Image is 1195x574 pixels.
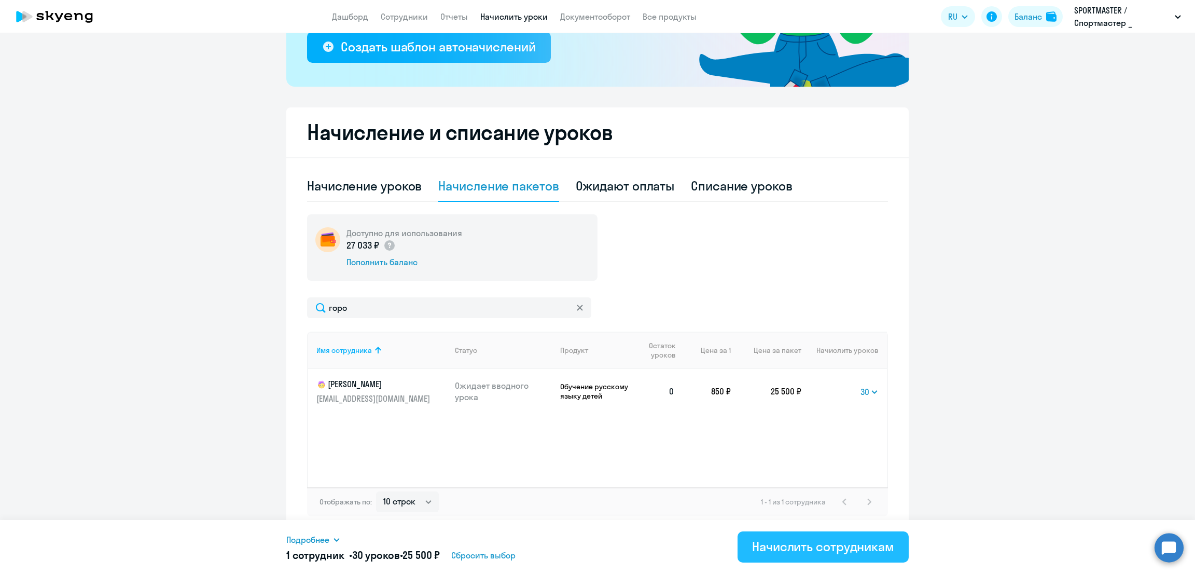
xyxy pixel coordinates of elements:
span: 30 уроков [352,549,400,562]
span: Подробнее [286,534,329,546]
div: Имя сотрудника [316,346,447,355]
p: [EMAIL_ADDRESS][DOMAIN_NAME] [316,393,433,404]
span: RU [948,10,957,23]
div: Статус [455,346,477,355]
button: SPORTMASTER / Спортмастер _ Кафетерий, СМ kids (предоплата) [1069,4,1186,29]
div: Ожидают оплаты [576,177,675,194]
button: RU [941,6,975,27]
th: Цена за пакет [731,332,801,369]
p: Ожидает вводного урока [455,380,552,403]
img: wallet-circle.png [315,227,340,252]
span: Сбросить выбор [451,549,516,562]
div: Продукт [560,346,630,355]
button: Создать шаблон автоначислений [307,32,551,63]
a: Начислить уроки [480,11,548,22]
span: Отображать по: [319,497,372,507]
div: Баланс [1015,10,1042,23]
th: Цена за 1 [683,332,731,369]
h2: Начисление и списание уроков [307,120,888,145]
div: Начисление пакетов [438,177,559,194]
div: Списание уроков [691,177,793,194]
div: Остаток уроков [638,341,683,360]
input: Поиск по имени, email, продукту или статусу [307,297,591,318]
div: Статус [455,346,552,355]
div: Создать шаблон автоначислений [341,38,535,55]
p: Обучение русскому языку детей [560,382,630,401]
img: child [316,379,327,390]
span: 1 - 1 из 1 сотрудника [761,497,826,507]
span: Остаток уроков [638,341,675,360]
td: 25 500 ₽ [731,369,801,414]
td: 850 ₽ [683,369,731,414]
a: Документооборот [560,11,630,22]
div: Продукт [560,346,588,355]
button: Начислить сотрудникам [738,531,909,563]
div: Пополнить баланс [346,256,462,268]
a: child[PERSON_NAME][EMAIL_ADDRESS][DOMAIN_NAME] [316,378,447,404]
div: Начисление уроков [307,177,422,194]
a: Сотрудники [381,11,428,22]
a: Дашборд [332,11,368,22]
th: Начислить уроков [801,332,887,369]
button: Балансbalance [1008,6,1063,27]
h5: Доступно для использования [346,227,462,239]
p: 27 033 ₽ [346,239,396,252]
div: Начислить сотрудникам [752,538,894,555]
div: Имя сотрудника [316,346,372,355]
span: 25 500 ₽ [402,549,440,562]
img: balance [1046,11,1057,22]
a: Отчеты [440,11,468,22]
p: SPORTMASTER / Спортмастер _ Кафетерий, СМ kids (предоплата) [1074,4,1171,29]
a: Все продукты [643,11,697,22]
td: 0 [630,369,683,414]
p: [PERSON_NAME] [316,378,433,391]
h5: 1 сотрудник • • [286,548,440,563]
